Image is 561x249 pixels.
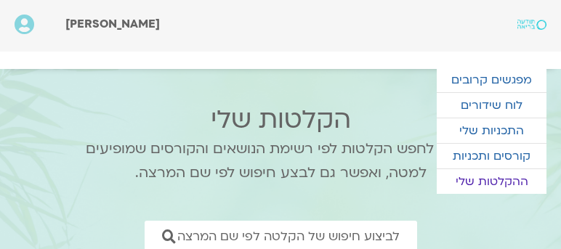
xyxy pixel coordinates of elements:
span: לביצוע חיפוש של הקלטה לפי שם המרצה [177,229,400,243]
span: [PERSON_NAME] [65,16,160,32]
a: ההקלטות שלי [437,169,546,194]
p: אפשר לחפש הקלטות לפי רשימת הנושאים והקורסים שמופיעים למטה, ואפשר גם לבצע חיפוש לפי שם המרצה. [66,137,495,185]
h2: הקלטות שלי [66,105,495,134]
a: לוח שידורים [437,93,546,118]
a: התכניות שלי [437,118,546,143]
a: קורסים ותכניות [437,144,546,168]
a: מפגשים קרובים [437,68,546,92]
